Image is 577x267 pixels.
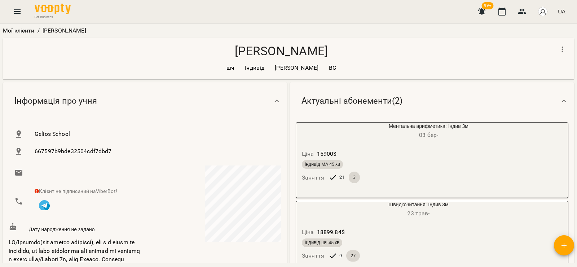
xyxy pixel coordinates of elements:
[35,15,71,19] span: For Business
[35,4,71,14] img: Voopty Logo
[39,200,50,211] img: Telegram
[35,195,54,215] button: Клієнт підписаний на VooptyBot
[302,149,314,159] h6: Ціна
[296,201,331,218] div: Швидкочитання: Індив 3м
[302,227,314,237] h6: Ціна
[329,64,336,72] p: ВС
[3,82,287,120] div: Інформація про учня
[43,26,86,35] p: [PERSON_NAME]
[325,62,340,74] div: ВС
[241,62,269,74] div: Індивід
[9,44,554,59] h4: [PERSON_NAME]
[270,62,323,74] div: [PERSON_NAME]
[482,2,494,9] span: 99+
[222,62,239,74] div: шч
[290,82,574,120] div: Актуальні абонементи(2)
[245,64,264,72] p: Індивід
[301,95,402,107] span: Актуальні абонементи ( 2 )
[555,5,568,18] button: UA
[35,147,276,156] span: 667597b9bde32504cdf7dbd7
[302,240,342,246] span: індивід шч 45 хв
[35,188,117,194] span: Клієнт не підписаний на ViberBot!
[35,130,276,138] span: Gelios School
[3,27,35,34] a: Мої клієнти
[302,251,324,261] h6: Заняття
[331,123,527,140] div: Ментальна арифметика: Індив 3м
[538,7,548,17] img: avatar_s.png
[335,174,349,181] span: 21
[296,123,331,140] div: Ментальна арифметика: Індив 3м
[349,174,360,181] span: 3
[335,253,346,259] span: 9
[346,253,360,259] span: 27
[226,64,234,72] p: шч
[317,228,345,237] p: 18899.84 $
[14,95,97,107] span: Інформація про учня
[7,221,145,235] div: Дату народження не задано
[302,161,343,168] span: індивід МА 45 хв
[3,26,574,35] nav: breadcrumb
[296,123,527,192] button: Ментальна арифметика: Індив 3м03 бер- Ціна15900$індивід МА 45 хвЗаняття213
[9,3,26,20] button: Menu
[38,26,40,35] li: /
[419,132,438,138] span: 03 бер -
[558,8,565,15] span: UA
[317,150,337,158] p: 15900 $
[407,210,430,217] span: 23 трав -
[302,173,324,183] h6: Заняття
[275,64,318,72] p: [PERSON_NAME]
[331,201,506,218] div: Швидкочитання: Індив 3м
